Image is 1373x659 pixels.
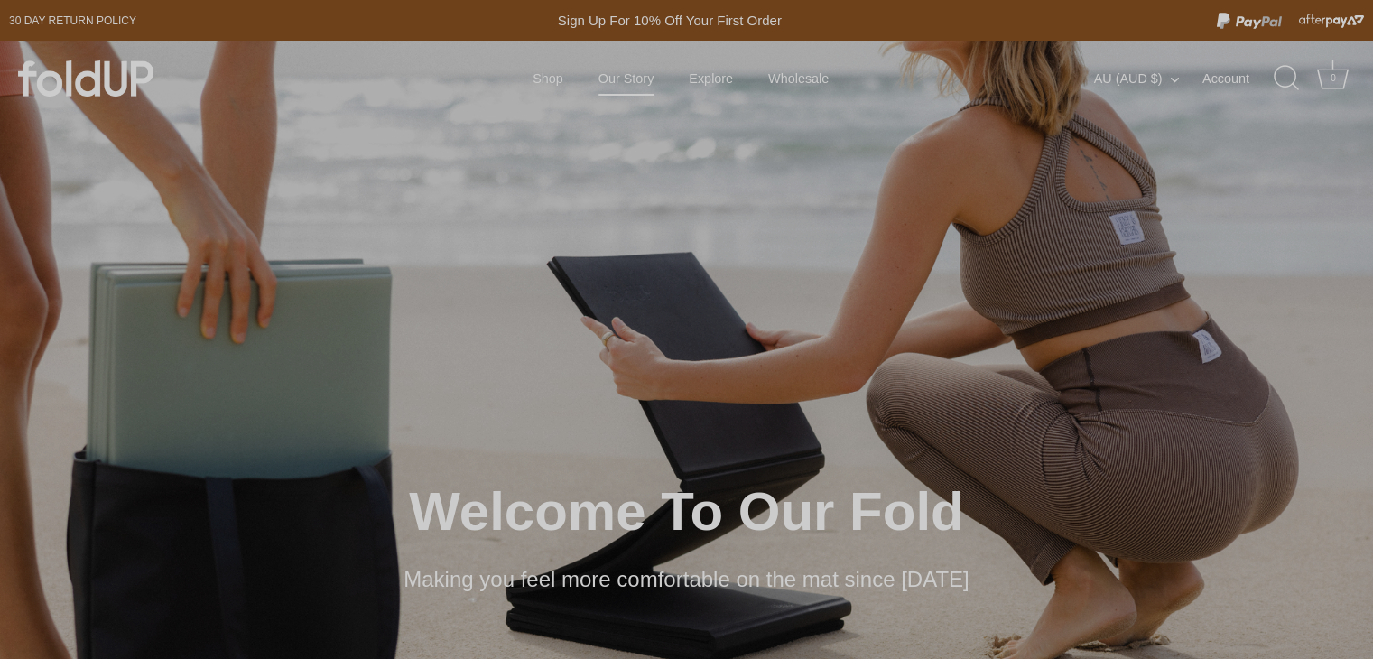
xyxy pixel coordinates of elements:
p: Making you feel more comfortable on the mat since [DATE] [308,563,1066,596]
a: Account [1202,68,1281,89]
a: Wholesale [753,61,845,96]
a: Search [1267,59,1307,98]
a: Explore [673,61,748,96]
a: Our Story [583,61,670,96]
a: Cart [1313,59,1353,98]
button: AU (AUD $) [1094,70,1199,87]
div: 0 [1324,70,1342,88]
img: foldUP [18,60,153,97]
a: 30 day Return policy [9,10,136,32]
a: Shop [517,61,579,96]
h1: Welcome To Our Fold [81,478,1292,545]
div: Primary navigation [488,61,874,96]
a: foldUP [18,60,286,97]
